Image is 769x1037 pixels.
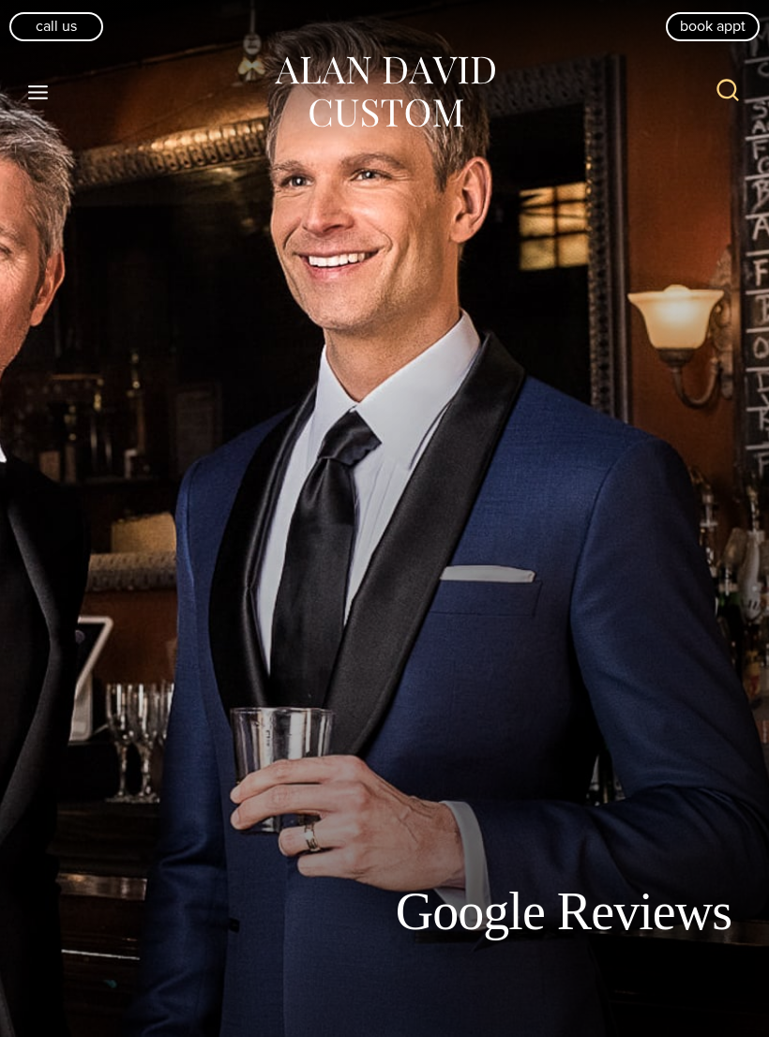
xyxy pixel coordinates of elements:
[19,75,58,109] button: Open menu
[396,880,731,943] h1: Google Reviews
[666,12,760,40] a: book appt
[272,51,497,134] img: Alan David Custom
[705,69,750,114] button: View Search Form
[9,12,103,40] a: Call Us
